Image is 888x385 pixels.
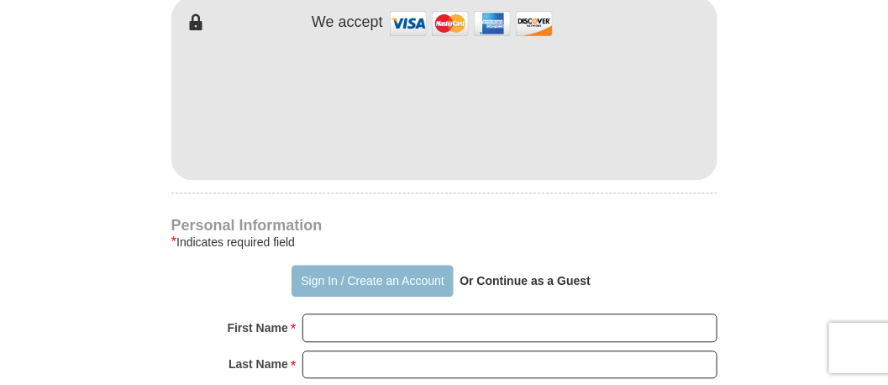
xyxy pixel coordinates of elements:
[292,265,454,297] button: Sign In / Create an Account
[460,274,591,287] strong: Or Continue as a Guest
[228,316,288,340] strong: First Name
[387,5,555,41] img: credit cards accepted
[312,13,383,32] h4: We accept
[171,232,717,252] div: Indicates required field
[229,352,288,376] strong: Last Name
[171,219,717,232] h4: Personal Information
